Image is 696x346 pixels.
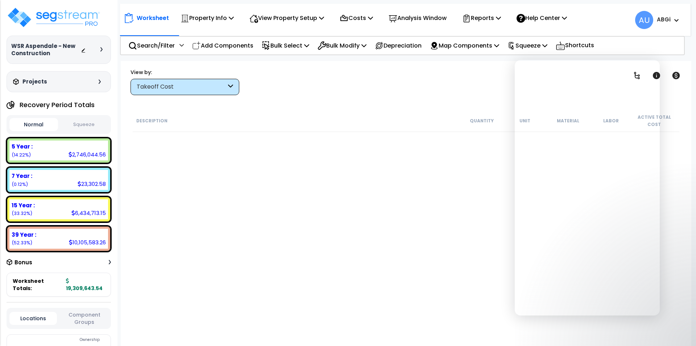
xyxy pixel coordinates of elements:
iframe: Intercom live chat [642,321,660,339]
span: Worksheet Totals: [13,277,63,292]
div: Depreciation [371,37,426,54]
div: 6,434,713.15 [71,209,106,217]
small: Description [136,118,167,124]
iframe: Intercom live chat [515,60,660,316]
small: (0.12%) [12,181,28,187]
p: View Property Setup [249,13,324,23]
p: Reports [462,13,501,23]
h3: Projects [22,78,47,85]
p: Costs [340,13,373,23]
div: 23,302.58 [78,180,106,188]
p: Add Components [192,41,253,50]
div: Takeoff Cost [137,83,226,91]
img: logo_pro_r.png [7,7,101,28]
button: Locations [9,312,57,325]
div: 10,105,583.26 [69,239,106,246]
div: Add Components [188,37,257,54]
div: Shortcuts [552,37,598,54]
span: AU [635,11,653,29]
b: 15 Year : [12,202,35,209]
p: Shortcuts [556,40,594,51]
button: Normal [9,118,58,131]
h3: WSR Aspendale - New Construction [11,42,81,57]
button: Component Groups [61,311,108,326]
b: ABGi [657,16,671,23]
small: Quantity [470,118,494,124]
small: (14.22%) [12,152,31,158]
h4: Recovery Period Totals [20,101,95,109]
p: Help Center [517,13,567,23]
p: Squeeze [507,41,547,50]
button: Squeeze [60,118,108,131]
p: Bulk Select [262,41,309,50]
b: 19,309,643.54 [66,277,103,292]
p: Bulk Modify [318,41,366,50]
b: 39 Year : [12,231,36,239]
p: Depreciation [375,41,422,50]
div: Ownership [21,335,111,344]
p: Map Components [430,41,499,50]
p: Analysis Window [389,13,447,23]
h3: Bonus [14,260,32,266]
p: Search/Filter [128,41,175,50]
b: 5 Year : [12,143,33,150]
div: 2,746,044.56 [69,151,106,158]
p: Property Info [181,13,234,23]
p: Worksheet [137,13,169,23]
div: View by: [130,69,239,76]
b: 7 Year : [12,172,32,180]
small: (52.33%) [12,240,32,246]
small: (33.32%) [12,210,32,216]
